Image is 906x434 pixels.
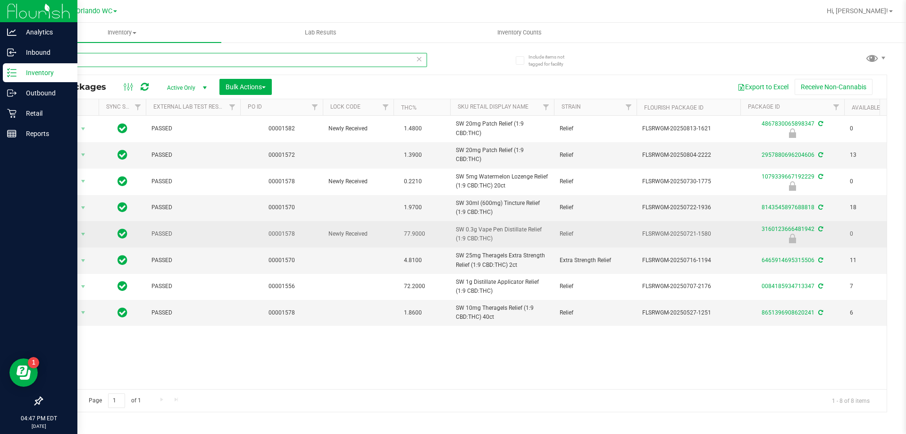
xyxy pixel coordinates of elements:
[850,124,886,133] span: 0
[117,148,127,162] span: In Sync
[560,230,631,238] span: Relief
[456,119,548,137] span: SW 20mg Patch Relief (1:9 CBD:THC)
[225,99,240,115] a: Filter
[824,393,877,408] span: 1 - 8 of 8 items
[268,230,295,237] a: 00001578
[560,282,631,291] span: Relief
[762,283,814,289] a: 0084185934713347
[117,254,127,267] span: In Sync
[108,393,125,408] input: 1
[23,23,221,43] a: Inventory
[77,254,89,267] span: select
[538,99,554,115] a: Filter
[560,308,631,317] span: Relief
[827,7,888,15] span: Hi, [PERSON_NAME]!
[7,68,17,77] inline-svg: Inventory
[399,280,430,293] span: 72.2000
[850,308,886,317] span: 6
[817,152,823,158] span: Sync from Compliance System
[850,177,886,186] span: 0
[77,280,89,293] span: select
[117,227,127,240] span: In Sync
[226,83,266,91] span: Bulk Actions
[817,283,823,289] span: Sync from Compliance System
[399,148,427,162] span: 1.3900
[268,257,295,264] a: 00001570
[9,358,38,387] iframe: Resource center
[17,108,73,119] p: Retail
[458,103,528,110] a: Sku Retail Display Name
[485,28,554,37] span: Inventory Counts
[268,309,295,316] a: 00001578
[456,304,548,322] span: SW 10mg Theragels Relief (1:9 CBD:THC) 40ct
[77,306,89,319] span: select
[7,129,17,138] inline-svg: Reports
[248,103,262,110] a: PO ID
[762,309,814,316] a: 8651396908620241
[330,103,361,110] a: Lock Code
[17,87,73,99] p: Outbound
[17,47,73,58] p: Inbound
[117,306,127,319] span: In Sync
[151,124,235,133] span: PASSED
[817,309,823,316] span: Sync from Compliance System
[76,7,112,15] span: Orlando WC
[621,99,637,115] a: Filter
[739,128,846,138] div: Newly Received
[817,120,823,127] span: Sync from Compliance System
[151,151,235,160] span: PASSED
[456,225,548,243] span: SW 0.3g Vape Pen Distillate Relief (1:9 CBD:THC)
[268,125,295,132] a: 00001582
[328,230,388,238] span: Newly Received
[850,282,886,291] span: 7
[560,151,631,160] span: Relief
[268,178,295,185] a: 00001578
[560,124,631,133] span: Relief
[268,152,295,158] a: 00001572
[762,257,814,264] a: 6465914695315506
[49,82,116,92] span: All Packages
[151,230,235,238] span: PASSED
[456,146,548,164] span: SW 20mg Patch Relief (1:9 CBD:THC)
[456,278,548,296] span: SW 1g Distillate Applicator Relief (1:9 CBD:THC)
[117,175,127,188] span: In Sync
[151,177,235,186] span: PASSED
[850,151,886,160] span: 13
[762,173,814,180] a: 1079339667192229
[456,172,548,190] span: SW 5mg Watermelon Lozenge Relief (1:9 CBD:THC) 20ct
[151,308,235,317] span: PASSED
[817,173,823,180] span: Sync from Compliance System
[117,122,127,135] span: In Sync
[817,257,823,264] span: Sync from Compliance System
[416,53,422,65] span: Clear
[7,88,17,98] inline-svg: Outbound
[77,122,89,136] span: select
[17,67,73,78] p: Inventory
[795,79,872,95] button: Receive Non-Cannabis
[560,203,631,212] span: Relief
[762,152,814,158] a: 2957880696204606
[739,181,846,191] div: Newly Received
[153,103,227,110] a: External Lab Test Result
[28,357,39,368] iframe: Resource center unread badge
[762,204,814,211] a: 8143545897688818
[731,79,795,95] button: Export to Excel
[401,104,417,111] a: THC%
[817,226,823,232] span: Sync from Compliance System
[762,226,814,232] a: 3160123666481942
[219,79,272,95] button: Bulk Actions
[292,28,349,37] span: Lab Results
[151,282,235,291] span: PASSED
[268,283,295,289] a: 00001556
[221,23,420,43] a: Lab Results
[850,256,886,265] span: 11
[560,256,631,265] span: Extra Strength Relief
[7,48,17,57] inline-svg: Inbound
[328,177,388,186] span: Newly Received
[642,256,735,265] span: FLSRWGM-20250716-1194
[829,99,844,115] a: Filter
[117,280,127,293] span: In Sync
[7,109,17,118] inline-svg: Retail
[399,175,427,188] span: 0.2210
[106,103,143,110] a: Sync Status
